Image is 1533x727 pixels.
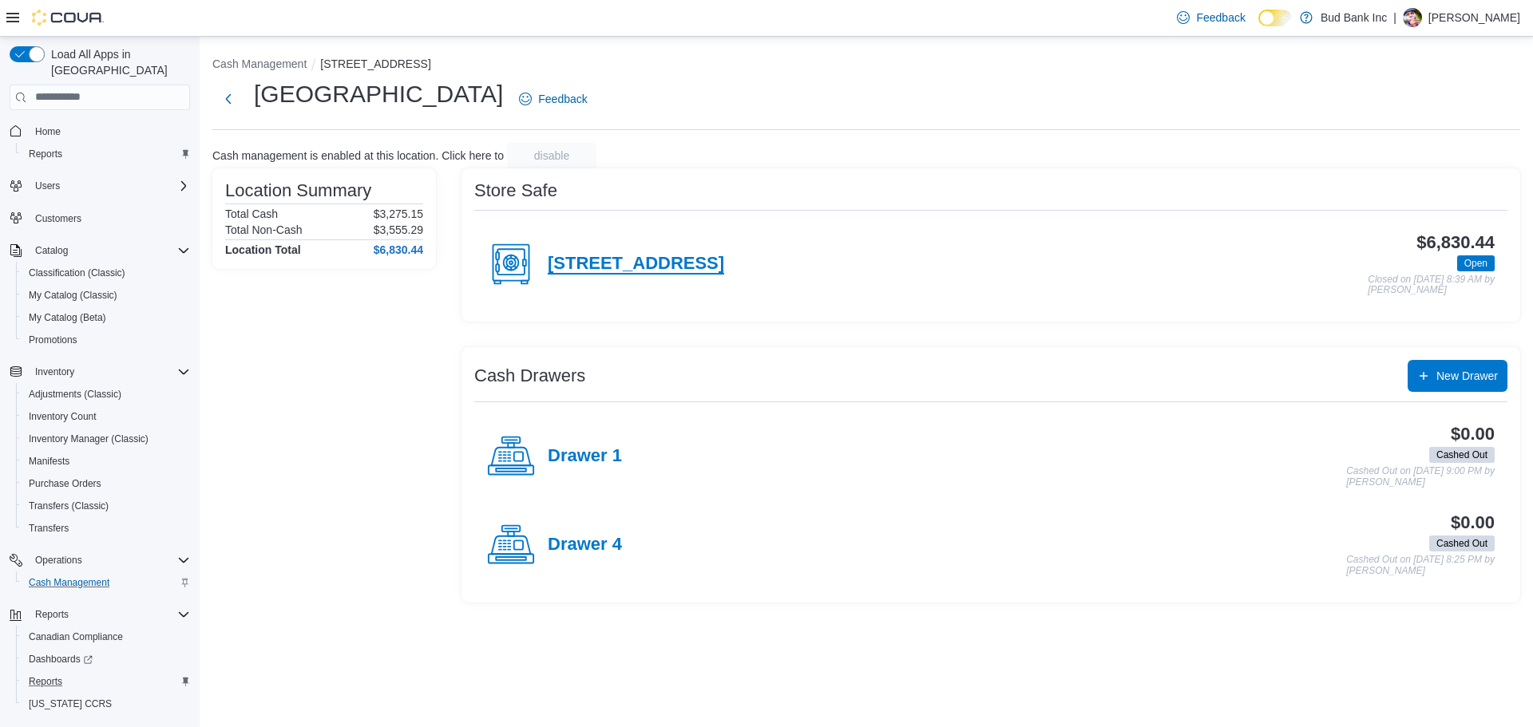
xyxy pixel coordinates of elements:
[474,366,585,385] h3: Cash Drawers
[22,474,108,493] a: Purchase Orders
[35,125,61,138] span: Home
[22,144,190,164] span: Reports
[16,626,196,648] button: Canadian Compliance
[3,207,196,230] button: Customers
[22,627,129,646] a: Canadian Compliance
[3,239,196,262] button: Catalog
[212,56,1520,75] nav: An example of EuiBreadcrumbs
[22,650,99,669] a: Dashboards
[1196,10,1245,26] span: Feedback
[22,573,116,592] a: Cash Management
[212,57,307,70] button: Cash Management
[22,330,190,350] span: Promotions
[35,365,74,378] span: Inventory
[29,176,190,196] span: Users
[1321,8,1387,27] p: Bud Bank Inc
[29,551,190,570] span: Operations
[3,603,196,626] button: Reports
[22,330,84,350] a: Promotions
[3,175,196,197] button: Users
[254,78,503,110] h1: [GEOGRAPHIC_DATA]
[22,429,155,448] a: Inventory Manager (Classic)
[22,694,190,713] span: Washington CCRS
[16,143,196,165] button: Reports
[29,551,89,570] button: Operations
[35,554,82,567] span: Operations
[16,472,196,495] button: Purchase Orders
[22,308,113,327] a: My Catalog (Beta)
[212,149,504,162] p: Cash management is enabled at this location. Click here to
[16,284,196,306] button: My Catalog (Classic)
[22,452,76,471] a: Manifests
[16,405,196,428] button: Inventory Count
[32,10,104,26] img: Cova
[548,535,622,555] h4: Drawer 4
[22,144,69,164] a: Reports
[374,223,423,236] p: $3,555.29
[1416,233,1495,252] h3: $6,830.44
[22,308,190,327] span: My Catalog (Beta)
[16,693,196,715] button: [US_STATE] CCRS
[16,670,196,693] button: Reports
[1408,360,1507,392] button: New Drawer
[225,181,371,200] h3: Location Summary
[29,630,123,643] span: Canadian Compliance
[29,605,75,624] button: Reports
[374,243,423,256] h4: $6,830.44
[29,241,190,260] span: Catalog
[29,176,66,196] button: Users
[29,121,190,141] span: Home
[22,650,190,669] span: Dashboards
[29,362,81,381] button: Inventory
[29,697,112,710] span: [US_STATE] CCRS
[1436,536,1487,551] span: Cashed Out
[474,181,557,200] h3: Store Safe
[16,495,196,517] button: Transfers (Classic)
[16,262,196,284] button: Classification (Classic)
[1393,8,1396,27] p: |
[16,571,196,594] button: Cash Management
[225,207,278,220] h6: Total Cash
[29,289,117,302] span: My Catalog (Classic)
[16,450,196,472] button: Manifests
[29,209,88,228] a: Customers
[29,208,190,228] span: Customers
[16,383,196,405] button: Adjustments (Classic)
[22,573,190,592] span: Cash Management
[29,148,62,160] span: Reports
[534,148,569,164] span: disable
[16,306,196,329] button: My Catalog (Beta)
[320,57,430,70] button: [STREET_ADDRESS]
[22,263,132,283] a: Classification (Classic)
[29,241,74,260] button: Catalog
[1429,535,1495,551] span: Cashed Out
[29,477,101,490] span: Purchase Orders
[1171,2,1251,34] a: Feedback
[29,576,109,589] span: Cash Management
[1368,275,1495,296] p: Closed on [DATE] 8:39 AM by [PERSON_NAME]
[29,653,93,666] span: Dashboards
[3,549,196,571] button: Operations
[22,694,118,713] a: [US_STATE] CCRS
[1428,8,1520,27] p: [PERSON_NAME]
[29,362,190,381] span: Inventory
[29,410,97,423] span: Inventory Count
[548,254,724,275] h4: [STREET_ADDRESS]
[22,407,103,426] a: Inventory Count
[513,83,593,115] a: Feedback
[374,207,423,220] p: $3,275.15
[1403,8,1422,27] div: Darren Lopes
[212,83,244,115] button: Next
[1436,448,1487,462] span: Cashed Out
[22,519,190,538] span: Transfers
[29,455,69,468] span: Manifests
[22,429,190,448] span: Inventory Manager (Classic)
[538,91,587,107] span: Feedback
[548,446,622,467] h4: Drawer 1
[29,334,77,346] span: Promotions
[29,605,190,624] span: Reports
[29,388,121,401] span: Adjustments (Classic)
[22,286,124,305] a: My Catalog (Classic)
[22,385,190,404] span: Adjustments (Classic)
[35,212,81,225] span: Customers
